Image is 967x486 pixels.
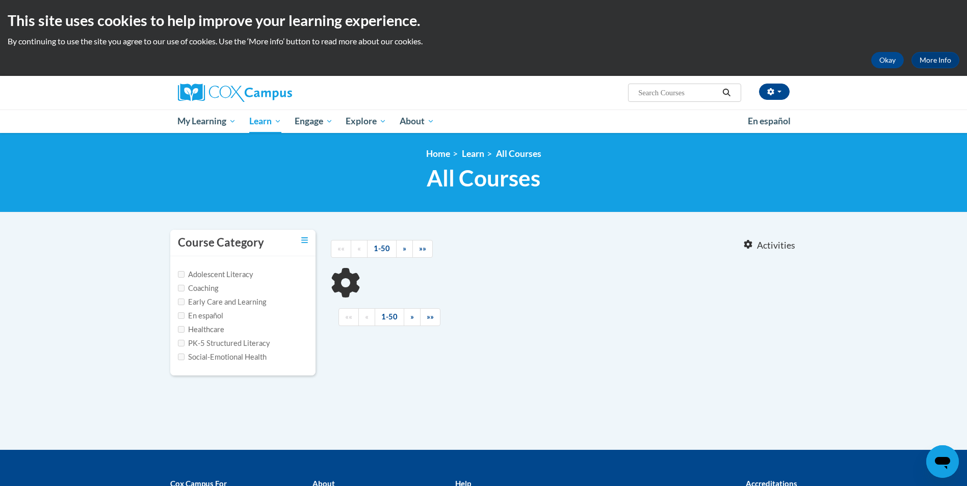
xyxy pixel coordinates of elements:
[358,308,375,326] a: Previous
[420,308,440,326] a: End
[337,244,345,253] span: ««
[403,244,406,253] span: »
[426,148,450,159] a: Home
[178,326,185,333] input: Checkbox for Options
[178,299,185,305] input: Checkbox for Options
[178,296,266,308] label: Early Care and Learning
[410,312,414,321] span: »
[178,269,253,280] label: Adolescent Literacy
[871,52,904,68] button: Okay
[365,312,369,321] span: «
[178,235,264,251] h3: Course Category
[393,110,441,133] a: About
[339,110,393,133] a: Explore
[396,240,413,258] a: Next
[748,116,791,126] span: En español
[178,354,185,360] input: Checkbox for Options
[375,308,404,326] a: 1-50
[8,10,959,31] h2: This site uses cookies to help improve your learning experience.
[331,240,351,258] a: Begining
[427,312,434,321] span: »»
[759,84,790,100] button: Account Settings
[249,115,281,127] span: Learn
[345,312,352,321] span: ««
[719,87,734,99] button: Search
[741,111,797,132] a: En español
[178,84,292,102] img: Cox Campus
[400,115,434,127] span: About
[637,87,719,99] input: Search Courses
[367,240,397,258] a: 1-50
[357,244,361,253] span: «
[288,110,339,133] a: Engage
[178,312,185,319] input: Checkbox for Options
[178,285,185,291] input: Checkbox for Options
[163,110,805,133] div: Main menu
[351,240,368,258] a: Previous
[338,308,359,326] a: Begining
[926,445,959,478] iframe: Button to launch messaging window
[419,244,426,253] span: »»
[178,84,372,102] a: Cox Campus
[496,148,541,159] a: All Courses
[412,240,433,258] a: End
[178,283,218,294] label: Coaching
[178,324,224,335] label: Healthcare
[171,110,243,133] a: My Learning
[177,115,236,127] span: My Learning
[178,271,185,278] input: Checkbox for Options
[462,148,484,159] a: Learn
[404,308,421,326] a: Next
[178,338,270,349] label: PK-5 Structured Literacy
[295,115,333,127] span: Engage
[301,235,308,246] a: Toggle collapse
[757,240,795,251] span: Activities
[427,165,540,192] span: All Courses
[178,340,185,346] input: Checkbox for Options
[8,36,959,47] p: By continuing to use the site you agree to our use of cookies. Use the ‘More info’ button to read...
[911,52,959,68] a: More Info
[178,310,223,321] label: En español
[178,352,267,363] label: Social-Emotional Health
[243,110,288,133] a: Learn
[346,115,386,127] span: Explore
